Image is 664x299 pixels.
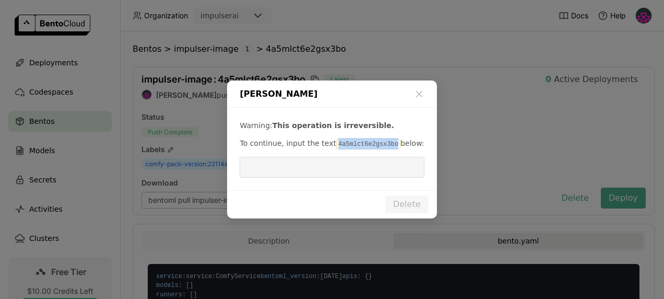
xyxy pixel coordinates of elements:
[227,80,436,218] div: dialog
[240,121,272,130] span: Warning:
[240,139,336,147] span: To continue, input the text
[227,80,436,108] div: [PERSON_NAME]
[336,139,400,149] code: 4a5mlct6e2gsx3bo
[272,121,394,130] b: This operation is irreversible.
[400,139,424,147] span: below:
[385,195,429,213] button: Delete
